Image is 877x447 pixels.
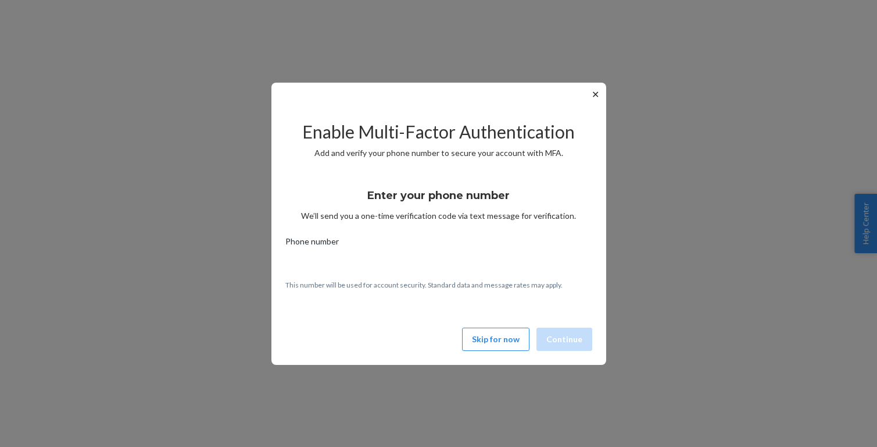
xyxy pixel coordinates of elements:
[285,147,592,159] p: Add and verify your phone number to secure your account with MFA.
[367,188,510,203] h3: Enter your phone number
[285,179,592,222] div: We’ll send you a one-time verification code via text message for verification.
[536,328,592,351] button: Continue
[285,122,592,141] h2: Enable Multi-Factor Authentication
[462,328,529,351] button: Skip for now
[285,236,339,252] span: Phone number
[589,87,602,101] button: ✕
[285,280,592,290] p: This number will be used for account security. Standard data and message rates may apply.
